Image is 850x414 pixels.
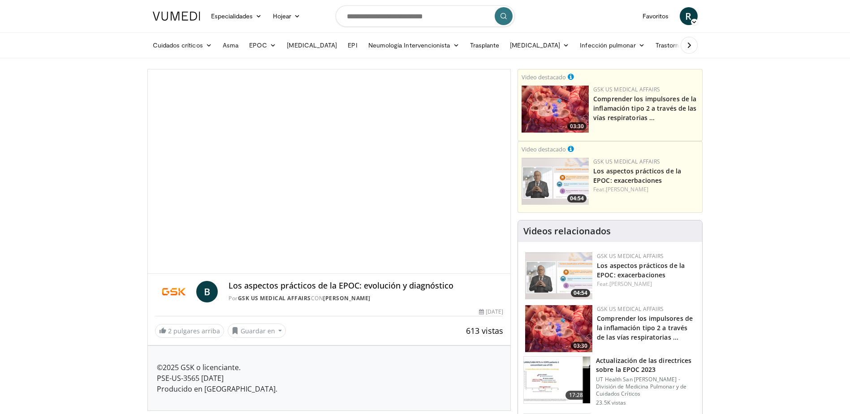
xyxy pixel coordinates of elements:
a: EPOC [244,36,281,54]
a: EPI [342,36,362,54]
a: [PERSON_NAME] [606,185,648,193]
button: Guardar en [228,323,286,338]
h4: Videos relacionados [523,226,611,237]
span: 04:54 [567,194,587,203]
a: Asma [217,36,244,54]
a: Neumología Intervencionista [363,36,465,54]
span: 17:28 [565,391,587,400]
a: GSK US Medical Affairs [597,252,664,260]
img: 115e3ffd-dfda-40a8-9c6e-2699a402c261.png.150x105_q85_crop-smart_upscale.png [522,158,589,205]
a: 04:54 [525,252,592,299]
a: [MEDICAL_DATA] [505,36,574,54]
span: 04:54 [571,289,590,297]
small: Video destacado [522,73,566,81]
a: [PERSON_NAME] [323,294,371,302]
a: Hojear [268,7,306,25]
a: Comprender los impulsores de la inflamación tipo 2 a través de las vías respiratorias ... [597,314,693,341]
font: [MEDICAL_DATA] [510,41,560,50]
a: Los aspectos prácticos de la EPOC: exacerbaciones [593,167,681,185]
small: Video destacado [522,145,566,153]
span: 2 [168,327,172,335]
img: Logotipo de VuMedi [153,12,200,21]
video-js: Reproductor de video [148,69,511,274]
a: [PERSON_NAME] [609,280,652,288]
span: 03:30 [567,122,587,130]
font: pulgares arriba [168,327,220,335]
p: UT Health San [PERSON_NAME] - División de Medicina Pulmonar y de Cuidados Críticos [596,376,697,397]
a: R [680,7,698,25]
a: Infección pulmonar [574,36,650,54]
p: 23.5K vistas [596,399,626,406]
font: Especialidades [211,12,253,21]
font: EPOC [249,41,267,50]
a: Especialidades [206,7,268,25]
a: GSK US Medical Affairs [593,86,660,93]
font: Guardar en [241,326,275,336]
img: c2a2685b-ef94-4fc2-90e1-739654430920.png.150x105_q85_crop-smart_upscale.png [525,305,592,352]
input: Buscar temas, intervenciones [336,5,515,27]
font: [DATE] [486,308,503,316]
h3: Actualización de las directrices sobre la EPOC 2023 [596,356,697,374]
font: Hojear [273,12,291,21]
font: Neumología Intervencionista [368,41,450,50]
font: Cuidados críticos [153,41,203,50]
a: B [196,281,218,302]
a: Los aspectos prácticos de la EPOC: exacerbaciones [597,261,685,279]
a: Cuidados críticos [147,36,217,54]
a: 04:54 [522,158,589,205]
img: GSK US Medical Affairs [155,281,193,302]
font: Feat. [597,280,652,288]
a: Comprender los impulsores de la inflamación tipo 2 a través de las vías respiratorias ... [593,95,696,122]
a: 03:30 [522,86,589,133]
a: Trastornos del sueño [650,36,730,54]
p: ©2025 GSK o licenciante. PSE-US-3565 [DATE] Producido en [GEOGRAPHIC_DATA]. [157,362,502,394]
a: [MEDICAL_DATA] [281,36,342,54]
font: Infección pulmonar [580,41,635,50]
font: Trastornos del sueño [656,41,716,50]
img: 9f1c6381-f4d0-4cde-93c4-540832e5bbaf.150x105_q85_crop-smart_upscale.jpg [524,357,590,403]
span: 03:30 [571,342,590,350]
a: 2 pulgares arriba [155,324,224,338]
a: GSK US Medical Affairs [593,158,660,165]
img: 115e3ffd-dfda-40a8-9c6e-2699a402c261.png.150x105_q85_crop-smart_upscale.png [525,252,592,299]
a: GSK US Medical Affairs [597,305,664,313]
a: GSK US Medical Affairs [238,294,311,302]
a: Trasplante [465,36,505,54]
a: Favoritos [637,7,674,25]
a: 17:28 Actualización de las directrices sobre la EPOC 2023 UT Health San [PERSON_NAME] - División ... [523,356,697,406]
h4: Los aspectos prácticos de la EPOC: evolución y diagnóstico [229,281,503,291]
font: Feat. [593,185,648,193]
span: 613 vistas [466,325,503,336]
img: c2a2685b-ef94-4fc2-90e1-739654430920.png.150x105_q85_crop-smart_upscale.png [522,86,589,133]
font: Por CON [229,294,371,302]
a: 03:30 [525,305,592,352]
